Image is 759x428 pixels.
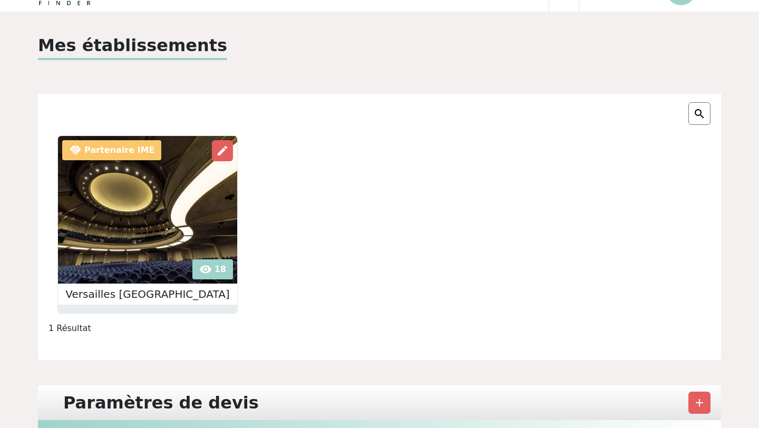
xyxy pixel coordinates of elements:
[57,135,238,314] div: handshake Partenaire IME visibility 18 edit Versailles [GEOGRAPHIC_DATA]
[38,33,227,60] p: Mes établissements
[42,322,717,335] div: 1 Résultat
[693,396,706,409] span: add
[57,390,265,416] div: Paramètres de devis
[693,108,706,120] img: search.png
[688,392,711,414] button: add
[58,136,237,284] img: 1.jpg
[216,144,229,157] span: edit
[58,288,237,300] h2: Versailles [GEOGRAPHIC_DATA]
